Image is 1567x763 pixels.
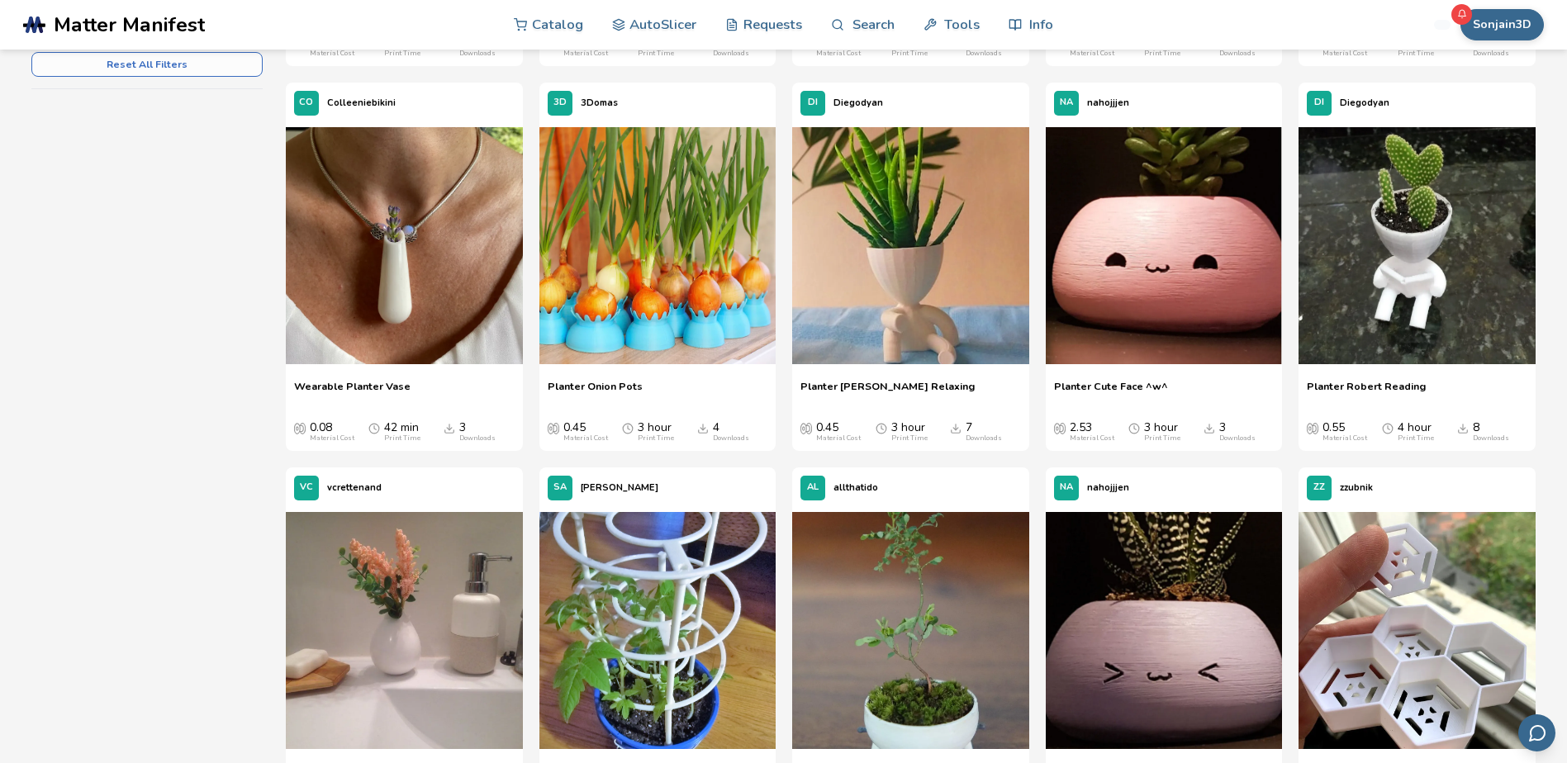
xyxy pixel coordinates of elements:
[548,380,643,405] a: Planter Onion Pots
[966,421,1002,443] div: 7
[459,421,496,443] div: 3
[1204,421,1215,434] span: Downloads
[891,421,928,443] div: 3 hour
[384,434,420,443] div: Print Time
[548,421,559,434] span: Average Cost
[581,94,618,111] p: 3Domas
[1054,380,1168,405] a: Planter Cute Face ^w^
[1518,714,1555,751] button: Send feedback via email
[310,434,354,443] div: Material Cost
[697,421,709,434] span: Downloads
[1070,50,1114,58] div: Material Cost
[833,479,878,496] p: allthatido
[638,36,674,58] div: 4 hour
[1060,482,1073,493] span: NA
[1322,50,1367,58] div: Material Cost
[1473,434,1509,443] div: Downloads
[300,482,313,493] span: VC
[1087,94,1129,111] p: nahojjjen
[384,421,420,443] div: 42 min
[1219,36,1256,58] div: 3
[807,482,819,493] span: AL
[1054,421,1066,434] span: Average Cost
[1070,434,1114,443] div: Material Cost
[1219,50,1256,58] div: Downloads
[876,421,887,434] span: Average Print Time
[1398,434,1434,443] div: Print Time
[563,50,608,58] div: Material Cost
[444,421,455,434] span: Downloads
[1473,50,1509,58] div: Downloads
[553,482,567,493] span: SA
[54,13,205,36] span: Matter Manifest
[1322,434,1367,443] div: Material Cost
[1313,482,1325,493] span: ZZ
[310,50,354,58] div: Material Cost
[833,94,883,111] p: Diegodyan
[1314,97,1324,108] span: DI
[1144,421,1180,443] div: 3 hour
[816,50,861,58] div: Material Cost
[563,434,608,443] div: Material Cost
[1473,36,1509,58] div: 4
[563,36,608,58] div: 0.63
[638,434,674,443] div: Print Time
[1322,421,1367,443] div: 0.55
[1398,50,1434,58] div: Print Time
[1219,421,1256,443] div: 3
[581,479,658,496] p: [PERSON_NAME]
[816,36,861,58] div: 0.50
[1087,479,1129,496] p: nahojjjen
[459,36,496,58] div: 19
[1144,50,1180,58] div: Print Time
[459,434,496,443] div: Downloads
[1128,421,1140,434] span: Average Print Time
[1144,36,1180,58] div: 3 hour
[1398,421,1434,443] div: 4 hour
[327,479,382,496] p: vcrettenand
[310,421,354,443] div: 0.08
[459,50,496,58] div: Downloads
[368,421,380,434] span: Average Print Time
[553,97,567,108] span: 3D
[713,421,749,443] div: 4
[966,36,1002,58] div: 11
[1340,479,1373,496] p: zzubnik
[891,36,928,58] div: 3 hour
[1307,380,1426,405] span: Planter Robert Reading
[800,421,812,434] span: Average Cost
[891,50,928,58] div: Print Time
[966,50,1002,58] div: Downloads
[713,50,749,58] div: Downloads
[299,97,313,108] span: CO
[950,421,962,434] span: Downloads
[800,380,975,405] a: Planter [PERSON_NAME] Relaxing
[1219,434,1256,443] div: Downloads
[891,434,928,443] div: Print Time
[816,434,861,443] div: Material Cost
[816,421,861,443] div: 0.45
[294,380,411,405] a: Wearable Planter Vase
[310,36,354,58] div: 1.18
[1460,9,1544,40] button: Sonjain3D
[1398,36,1434,58] div: 3 hour
[1144,434,1180,443] div: Print Time
[1457,421,1469,434] span: Downloads
[384,36,420,58] div: 4 hour
[1070,421,1114,443] div: 2.53
[31,52,263,77] button: Reset All Filters
[1322,36,1367,58] div: 2.03
[622,421,634,434] span: Average Print Time
[563,421,608,443] div: 0.45
[1060,97,1073,108] span: NA
[1307,421,1318,434] span: Average Cost
[1473,421,1509,443] div: 8
[384,50,420,58] div: Print Time
[327,94,396,111] p: Colleeniebikini
[638,50,674,58] div: Print Time
[713,36,749,58] div: 11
